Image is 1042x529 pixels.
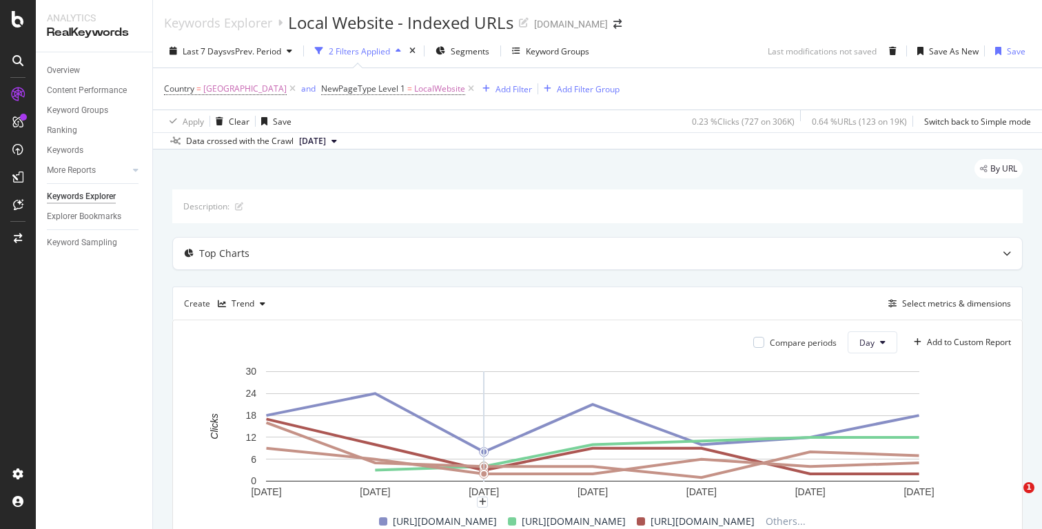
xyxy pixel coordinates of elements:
text: [DATE] [360,486,390,497]
span: vs Prev. Period [227,45,281,57]
button: Select metrics & dimensions [883,295,1011,312]
svg: A chart. [184,364,1001,502]
text: 30 [245,366,256,377]
span: LocalWebsite [414,79,465,98]
text: 24 [245,388,256,400]
div: 2 Filters Applied [329,45,390,57]
text: [DATE] [251,486,281,497]
a: Ranking [47,123,143,138]
text: 18 [245,410,256,421]
span: Country [164,83,194,94]
div: arrow-right-arrow-left [613,19,622,29]
div: Compare periods [770,337,837,349]
button: and [301,82,316,95]
div: Add Filter Group [557,83,620,95]
div: Keywords Explorer [47,189,116,204]
div: times [407,44,418,58]
text: [DATE] [795,486,826,497]
div: Analytics [47,11,141,25]
div: Description: [183,200,229,212]
span: 1 [1023,482,1034,493]
a: Overview [47,63,143,78]
button: Save [990,40,1025,62]
span: = [407,83,412,94]
span: NewPageType Level 1 [321,83,405,94]
span: 2025 Sep. 28th [299,135,326,147]
text: [DATE] [469,486,499,497]
text: [DATE] [578,486,608,497]
span: Segments [451,45,489,57]
span: By URL [990,165,1017,173]
button: Segments [430,40,495,62]
div: [DOMAIN_NAME] [534,17,608,31]
div: Clear [229,116,249,127]
text: 6 [251,454,256,465]
button: 2 Filters Applied [309,40,407,62]
iframe: Intercom live chat [995,482,1028,515]
div: Local Website - Indexed URLs [288,11,513,34]
div: legacy label [974,159,1023,178]
span: Day [859,337,875,349]
a: More Reports [47,163,129,178]
a: Keywords Explorer [164,15,272,30]
div: Trend [232,300,254,308]
button: Trend [212,293,271,315]
div: Keyword Groups [526,45,589,57]
a: Keywords [47,143,143,158]
button: Apply [164,110,204,132]
div: Ranking [47,123,77,138]
a: Content Performance [47,83,143,98]
div: 0.64 % URLs ( 123 on 19K ) [812,116,907,127]
button: [DATE] [294,133,343,149]
text: 12 [245,432,256,443]
div: Switch back to Simple mode [924,116,1031,127]
button: Clear [210,110,249,132]
div: Keywords [47,143,83,158]
div: and [301,83,316,94]
text: 0 [251,476,256,487]
button: Save [256,110,292,132]
div: RealKeywords [47,25,141,41]
div: Add Filter [496,83,532,95]
div: Save [273,116,292,127]
button: Add Filter Group [538,81,620,97]
span: [GEOGRAPHIC_DATA] [203,79,287,98]
div: 0.23 % Clicks ( 727 on 306K ) [692,116,795,127]
div: Content Performance [47,83,127,98]
button: Add to Custom Report [908,331,1011,353]
div: plus [477,497,488,508]
div: Save [1007,45,1025,57]
div: Data crossed with the Crawl [186,135,294,147]
span: = [196,83,201,94]
a: Keywords Explorer [47,189,143,204]
div: Apply [183,116,204,127]
div: Overview [47,63,80,78]
div: More Reports [47,163,96,178]
div: Explorer Bookmarks [47,209,121,224]
div: Save As New [929,45,979,57]
div: Create [184,293,271,315]
button: Save As New [912,40,979,62]
div: Add to Custom Report [927,338,1011,346]
button: Add Filter [477,81,532,97]
text: Clicks [209,414,220,439]
button: Day [848,331,897,353]
text: [DATE] [686,486,717,497]
button: Switch back to Simple mode [919,110,1031,132]
a: Keyword Groups [47,103,143,118]
div: Last modifications not saved [768,45,877,57]
div: Select metrics & dimensions [902,298,1011,309]
div: Keyword Groups [47,103,108,118]
a: Explorer Bookmarks [47,209,143,224]
button: Keyword Groups [507,40,595,62]
a: Keyword Sampling [47,236,143,250]
button: Last 7 DaysvsPrev. Period [164,40,298,62]
text: [DATE] [903,486,934,497]
div: Top Charts [199,247,249,260]
div: Keyword Sampling [47,236,117,250]
span: Last 7 Days [183,45,227,57]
